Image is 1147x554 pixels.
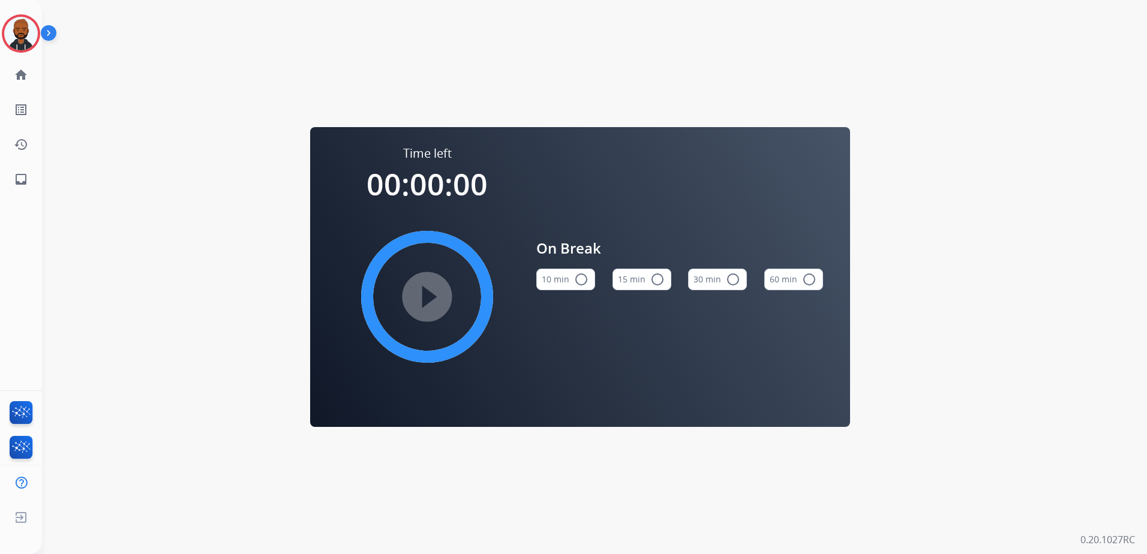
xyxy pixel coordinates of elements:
mat-icon: list_alt [14,103,28,117]
button: 60 min [764,269,823,290]
span: Time left [403,145,452,162]
mat-icon: inbox [14,172,28,186]
span: On Break [536,237,823,259]
button: 30 min [688,269,747,290]
mat-icon: radio_button_unchecked [802,272,816,287]
span: 00:00:00 [367,164,488,204]
mat-icon: radio_button_unchecked [726,272,740,287]
mat-icon: home [14,68,28,82]
button: 15 min [612,269,671,290]
mat-icon: radio_button_unchecked [574,272,588,287]
button: 10 min [536,269,595,290]
mat-icon: history [14,137,28,152]
p: 0.20.1027RC [1080,532,1135,547]
img: avatar [4,17,38,50]
mat-icon: radio_button_unchecked [650,272,665,287]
